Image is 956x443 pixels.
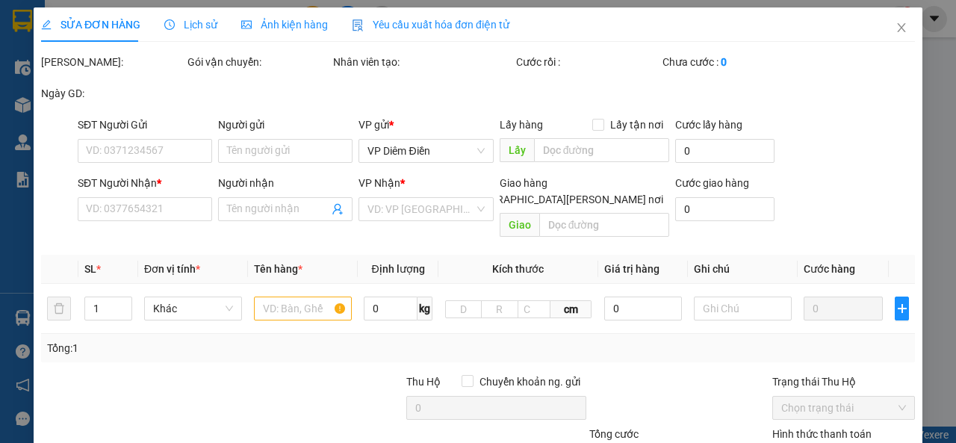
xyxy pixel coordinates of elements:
[492,263,544,275] span: Kích thước
[604,263,659,275] span: Giá trị hàng
[694,297,792,320] input: Ghi Chú
[896,22,907,34] span: close
[78,175,212,191] div: SĐT Người Nhận
[187,54,331,70] div: Gói vận chuyển:
[406,376,441,388] span: Thu Hộ
[804,297,882,320] input: 0
[474,374,586,390] span: Chuyển khoản ng. gửi
[241,19,252,30] span: picture
[78,117,212,133] div: SĐT Người Gửi
[417,297,432,320] span: kg
[895,303,908,315] span: plus
[144,263,200,275] span: Đơn vị tính
[550,300,592,318] span: cm
[675,197,775,221] input: Cước giao hàng
[675,119,742,131] label: Cước lấy hàng
[516,54,659,70] div: Cước rồi :
[499,138,533,162] span: Lấy
[333,54,513,70] div: Nhân viên tạo:
[164,19,217,31] span: Lịch sử
[804,263,855,275] span: Cước hàng
[459,191,669,208] span: [GEOGRAPHIC_DATA][PERSON_NAME] nơi
[352,19,364,31] img: icon
[254,297,352,320] input: VD: Bàn, Ghế
[358,117,493,133] div: VP gửi
[358,177,400,189] span: VP Nhận
[218,175,353,191] div: Người nhận
[721,56,727,68] b: 0
[499,213,538,237] span: Giao
[241,19,328,31] span: Ảnh kiện hàng
[153,297,233,320] span: Khác
[517,300,550,318] input: C
[894,297,909,320] button: plus
[499,177,547,189] span: Giao hàng
[499,119,542,131] span: Lấy hàng
[352,19,509,31] span: Yêu cầu xuất hóa đơn điện tử
[218,117,353,133] div: Người gửi
[371,263,424,275] span: Định lượng
[533,138,668,162] input: Dọc đường
[589,428,639,440] span: Tổng cước
[332,203,344,215] span: user-add
[772,428,871,440] label: Hình thức thanh toán
[772,374,915,390] div: Trạng thái Thu Hộ
[481,300,518,318] input: R
[254,263,302,275] span: Tên hàng
[881,7,922,49] button: Close
[604,117,669,133] span: Lấy tận nơi
[367,140,484,162] span: VP Diêm Điền
[688,255,798,284] th: Ghi chú
[84,263,96,275] span: SL
[780,397,906,419] span: Chọn trạng thái
[41,54,184,70] div: [PERSON_NAME]:
[47,297,71,320] button: delete
[47,340,370,356] div: Tổng: 1
[662,54,806,70] div: Chưa cước :
[538,213,668,237] input: Dọc đường
[41,19,140,31] span: SỬA ĐƠN HÀNG
[444,300,482,318] input: D
[675,177,749,189] label: Cước giao hàng
[41,85,184,102] div: Ngày GD:
[164,19,175,30] span: clock-circle
[41,19,52,30] span: edit
[675,139,775,163] input: Cước lấy hàng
